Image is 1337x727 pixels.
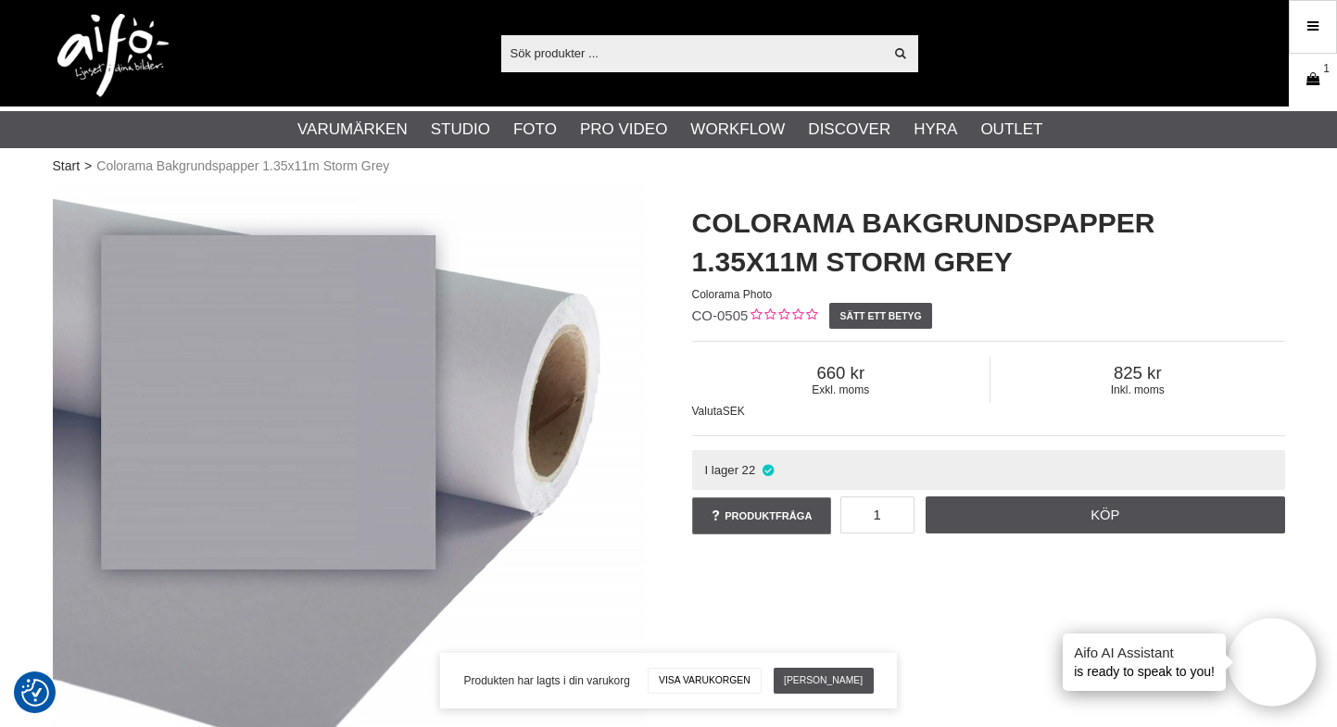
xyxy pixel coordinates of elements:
h1: Colorama Bakgrundspapper 1.35x11m Storm Grey [692,204,1285,282]
a: Pro Video [580,118,667,142]
a: Köp [926,496,1285,533]
input: Sök produkter ... [501,39,884,67]
a: Produktfråga [692,497,831,534]
a: Hyra [914,118,957,142]
span: Colorama Photo [692,288,773,301]
div: Kundbetyg: 0 [748,307,817,326]
span: Produkten har lagts i din varukorg [463,672,629,689]
a: Foto [513,118,557,142]
a: Workflow [690,118,785,142]
a: Visa varukorgen [648,668,762,694]
button: Samtyckesinställningar [21,676,49,709]
a: [PERSON_NAME] [774,668,874,694]
img: Revisit consent button [21,679,49,707]
i: I lager [760,463,776,477]
h4: Aifo AI Assistant [1074,643,1215,662]
span: SEK [723,405,745,418]
a: Studio [431,118,490,142]
span: Inkl. moms [990,383,1285,396]
span: Exkl. moms [692,383,990,396]
span: 825 [990,363,1285,383]
span: Valuta [692,405,723,418]
span: CO-0505 [692,307,749,323]
span: 22 [742,463,756,477]
a: Sätt ett betyg [829,303,932,329]
span: Colorama Bakgrundspapper 1.35x11m Storm Grey [96,157,389,176]
a: 1 [1290,58,1336,102]
div: is ready to speak to you! [1063,633,1226,691]
span: 660 [692,363,990,383]
a: Varumärken [297,118,408,142]
a: Outlet [980,118,1042,142]
span: > [84,157,92,176]
a: Start [53,157,81,176]
img: logo.png [57,14,169,97]
a: Discover [808,118,890,142]
span: 1 [1323,60,1330,77]
span: I lager [704,463,738,477]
